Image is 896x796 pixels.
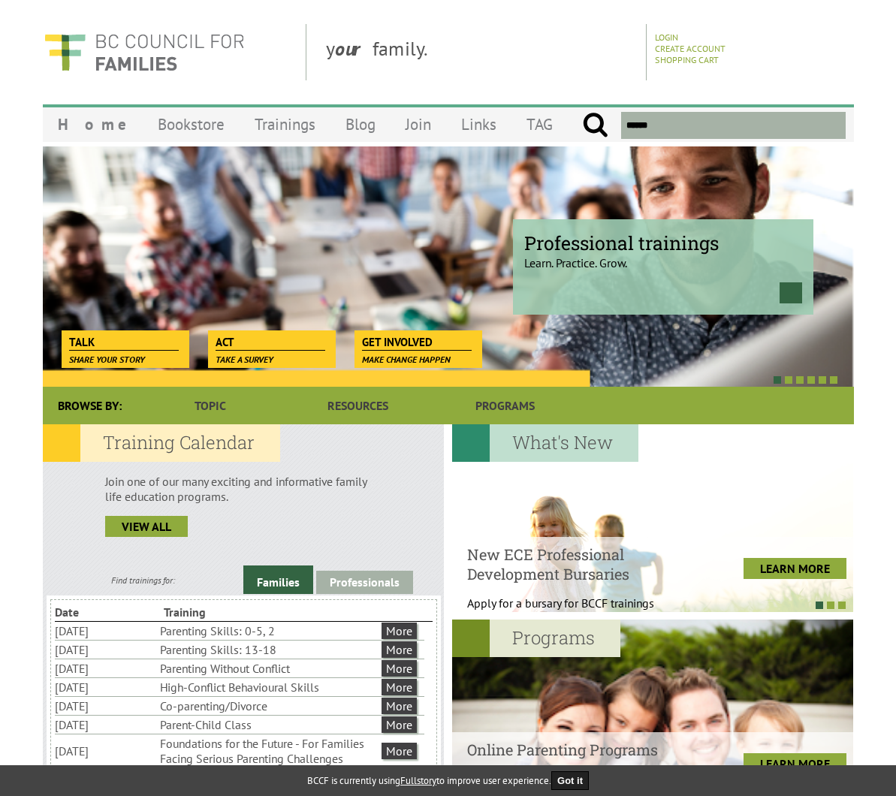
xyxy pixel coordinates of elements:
a: view all [105,516,188,537]
a: Families [243,565,313,594]
li: [DATE] [55,678,158,696]
strong: our [335,36,373,61]
li: Parenting Skills: 0-5, 2 [160,622,378,640]
li: High-Conflict Behavioural Skills [160,678,378,696]
a: More [382,623,417,639]
li: Foundations for the Future - For Families Facing Serious Parenting Challenges [160,734,378,767]
a: Trainings [240,107,330,142]
div: Find trainings for: [43,574,243,586]
h4: Online Parenting Programs [467,740,692,759]
span: Share your story [69,354,145,365]
a: Shopping Cart [655,54,719,65]
li: Training [164,603,270,621]
p: Learn. Practice. Grow. [524,243,802,270]
a: Links [446,107,511,142]
a: TAG [511,107,568,142]
h4: New ECE Professional Development Bursaries [467,544,692,583]
span: Take a survey [216,354,273,365]
li: [DATE] [55,659,158,677]
a: LEARN MORE [744,558,846,579]
li: [DATE] [55,641,158,659]
span: Get Involved [362,334,472,351]
div: Browse By: [43,387,137,424]
a: Talk Share your story [62,330,187,351]
a: LEARN MORE [744,753,846,774]
span: Talk [69,334,180,351]
a: Join [391,107,446,142]
p: Join one of our many exciting and informative family life education programs. [105,474,382,504]
a: More [382,716,417,733]
a: More [382,660,417,677]
a: More [382,679,417,695]
a: Professionals [316,571,413,594]
a: Login [655,32,678,43]
a: Resources [284,387,431,424]
div: y family. [314,24,647,80]
a: Home [43,107,143,142]
a: Act Take a survey [208,330,333,351]
a: Topic [137,387,284,424]
li: [DATE] [55,697,158,715]
a: More [382,743,417,759]
h2: What's New [452,424,638,462]
a: Create Account [655,43,726,54]
a: Blog [330,107,391,142]
a: Bookstore [143,107,240,142]
p: Apply for a bursary for BCCF trainings West... [467,595,692,626]
span: Professional trainings [524,231,802,255]
input: Submit [582,112,608,139]
li: Parenting Skills: 13-18 [160,641,378,659]
h2: Training Calendar [43,424,280,462]
a: Programs [431,387,578,424]
h2: Programs [452,620,620,657]
button: Got it [551,771,589,790]
li: [DATE] [55,742,158,760]
a: Fullstory [400,774,436,787]
li: [DATE] [55,622,158,640]
li: Parent-Child Class [160,716,378,734]
li: [DATE] [55,716,158,734]
img: BC Council for FAMILIES [43,24,246,80]
a: More [382,641,417,658]
span: Make change happen [362,354,451,365]
li: Parenting Without Conflict [160,659,378,677]
li: Date [55,603,161,621]
li: Co-parenting/Divorce [160,697,378,715]
a: Get Involved Make change happen [354,330,480,351]
span: Act [216,334,326,351]
a: More [382,698,417,714]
